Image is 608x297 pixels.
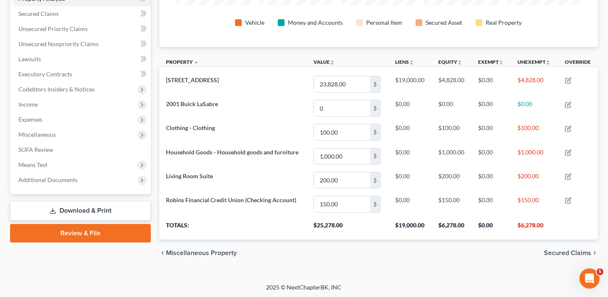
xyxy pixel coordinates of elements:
div: Secured Asset [426,18,462,27]
div: Real Property [486,18,522,27]
td: $100.00 [432,120,471,144]
a: Equityunfold_more [438,59,462,65]
span: Clothing - Clothing [166,124,215,131]
i: chevron_right [591,250,598,256]
td: $150.00 [511,192,558,216]
div: $ [370,196,380,212]
th: $25,278.00 [307,216,388,240]
a: Unsecured Nonpriority Claims [12,36,151,52]
div: Money and Accounts [288,18,343,27]
td: $19,000.00 [388,72,432,96]
span: 2001 Buick LaSabre [166,100,218,107]
td: $4,828.00 [511,72,558,96]
span: Lawsuits [18,55,41,63]
td: $0.00 [388,96,432,120]
span: 5 [597,268,603,275]
td: $0.00 [511,96,558,120]
i: unfold_more [409,60,414,65]
th: Override [558,54,598,73]
td: $0.00 [388,168,432,192]
span: Household Goods - Household goods and furniture [166,148,298,156]
td: $0.00 [471,72,511,96]
i: unfold_more [330,60,335,65]
td: $4,828.00 [432,72,471,96]
td: $100.00 [511,120,558,144]
span: Executory Contracts [18,70,72,78]
div: $ [370,172,380,188]
td: $0.00 [432,96,471,120]
i: unfold_more [546,60,551,65]
a: Unsecured Priority Claims [12,21,151,36]
td: $0.00 [388,120,432,144]
a: Exemptunfold_more [478,59,504,65]
span: Unsecured Priority Claims [18,25,88,32]
div: $ [370,124,380,140]
button: chevron_left Miscellaneous Property [159,250,237,256]
div: Vehicle [245,18,264,27]
i: chevron_left [159,250,166,256]
span: Income [18,101,38,108]
th: Totals: [159,216,307,240]
td: $0.00 [388,144,432,168]
span: Secured Claims [544,250,591,256]
i: unfold_more [499,60,504,65]
span: Miscellaneous [18,131,56,138]
a: Property expand_less [166,59,199,65]
input: 0.00 [314,148,370,164]
span: Robins Financial Credit Union (Checking Account) [166,196,296,203]
div: $ [370,148,380,164]
a: SOFA Review [12,142,151,157]
span: Miscellaneous Property [166,250,237,256]
button: Secured Claims chevron_right [544,250,598,256]
a: Secured Claims [12,6,151,21]
span: Codebtors Insiders & Notices [18,86,95,93]
span: Living Room Suite [166,172,213,180]
td: $150.00 [432,192,471,216]
th: $19,000.00 [388,216,432,240]
input: 0.00 [314,196,370,212]
a: Executory Contracts [12,67,151,82]
div: $ [370,100,380,116]
a: Lawsuits [12,52,151,67]
a: Review & File [10,224,151,242]
a: Download & Print [10,201,151,221]
i: expand_less [194,60,199,65]
td: $200.00 [432,168,471,192]
span: [STREET_ADDRESS] [166,76,219,83]
td: $0.00 [471,192,511,216]
a: Unexemptunfold_more [517,59,551,65]
td: $1,000.00 [511,144,558,168]
input: 0.00 [314,100,370,116]
th: $0.00 [471,216,511,240]
span: SOFA Review [18,146,53,153]
td: $0.00 [471,168,511,192]
th: $6,278.00 [432,216,471,240]
div: $ [370,76,380,92]
th: $6,278.00 [511,216,558,240]
i: unfold_more [457,60,462,65]
td: $1,000.00 [432,144,471,168]
a: Valueunfold_more [313,59,335,65]
span: Additional Documents [18,176,78,183]
span: Means Test [18,161,47,168]
input: 0.00 [314,76,370,92]
td: $0.00 [471,144,511,168]
td: $0.00 [471,120,511,144]
input: 0.00 [314,124,370,140]
div: Personal Item [366,18,402,27]
input: 0.00 [314,172,370,188]
span: Secured Claims [18,10,59,17]
a: Liensunfold_more [395,59,414,65]
span: Expenses [18,116,42,123]
td: $0.00 [471,96,511,120]
span: Unsecured Nonpriority Claims [18,40,98,47]
td: $0.00 [388,192,432,216]
td: $200.00 [511,168,558,192]
iframe: Intercom live chat [580,268,600,289]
